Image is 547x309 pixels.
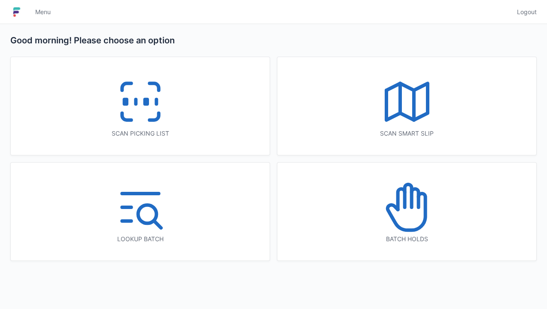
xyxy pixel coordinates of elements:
[295,129,519,138] div: Scan smart slip
[512,4,537,20] a: Logout
[30,4,56,20] a: Menu
[10,57,270,155] a: Scan picking list
[35,8,51,16] span: Menu
[28,129,252,138] div: Scan picking list
[10,34,537,46] h2: Good morning! Please choose an option
[295,235,519,243] div: Batch holds
[10,162,270,261] a: Lookup batch
[10,5,23,19] img: logo-small.jpg
[277,162,537,261] a: Batch holds
[517,8,537,16] span: Logout
[277,57,537,155] a: Scan smart slip
[28,235,252,243] div: Lookup batch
